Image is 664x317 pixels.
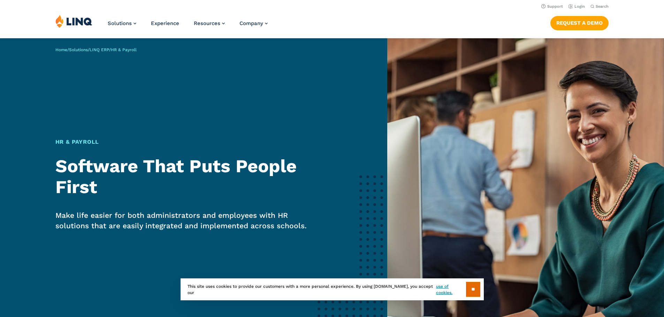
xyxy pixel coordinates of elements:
span: Company [239,20,263,26]
a: Home [55,47,67,52]
a: Company [239,20,268,26]
a: Request a Demo [550,16,609,30]
a: Experience [151,20,179,26]
a: Solutions [108,20,136,26]
a: Support [541,4,563,9]
span: / / / [55,47,137,52]
div: This site uses cookies to provide our customers with a more personal experience. By using [DOMAIN... [181,278,484,300]
nav: Primary Navigation [108,15,268,38]
strong: Software That Puts People First [55,156,297,198]
h1: HR & Payroll [55,138,317,146]
a: Solutions [69,47,88,52]
span: Search [596,4,609,9]
span: Solutions [108,20,132,26]
span: Resources [194,20,220,26]
button: Open Search Bar [590,4,609,9]
img: LINQ | K‑12 Software [55,15,92,28]
span: HR & Payroll [111,47,137,52]
a: Login [568,4,585,9]
a: use of cookies. [436,283,466,296]
nav: Button Navigation [550,15,609,30]
p: Make life easier for both administrators and employees with HR solutions that are easily integrat... [55,210,317,231]
a: Resources [194,20,225,26]
a: LINQ ERP [90,47,109,52]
